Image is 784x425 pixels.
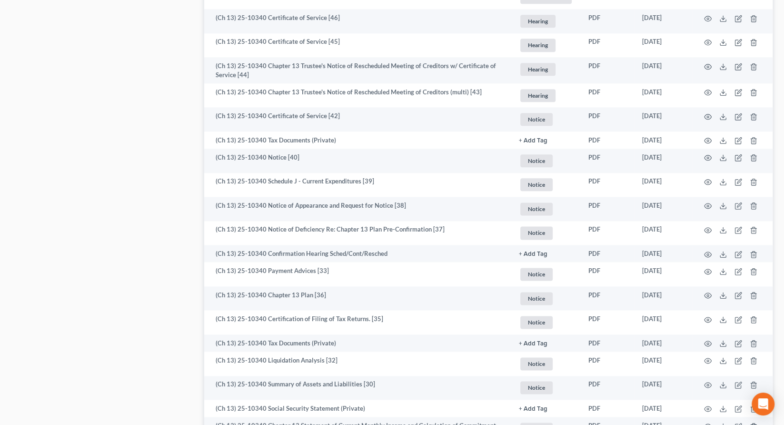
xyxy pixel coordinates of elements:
[520,89,556,102] span: Hearing
[635,245,693,262] td: [DATE]
[204,149,511,173] td: (Ch 13) 25-10340 Notice [40]
[519,356,573,372] a: Notice
[520,381,553,394] span: Notice
[519,88,573,103] a: Hearing
[581,107,635,132] td: PDF
[519,341,547,347] button: + Add Tag
[519,138,547,144] button: + Add Tag
[519,249,573,258] a: + Add Tag
[635,173,693,197] td: [DATE]
[204,57,511,83] td: (Ch 13) 25-10340 Chapter 13 Trustee's Notice of Rescheduled Meeting of Creditors w/ Certificate o...
[519,61,573,77] a: Hearing
[519,153,573,169] a: Notice
[581,262,635,286] td: PDF
[752,393,774,415] div: Open Intercom Messenger
[635,352,693,376] td: [DATE]
[520,357,553,370] span: Notice
[520,202,553,215] span: Notice
[581,57,635,83] td: PDF
[520,316,553,329] span: Notice
[204,83,511,108] td: (Ch 13) 25-10340 Chapter 13 Trustee's Notice of Rescheduled Meeting of Creditors (multi) [43]
[581,221,635,245] td: PDF
[204,9,511,33] td: (Ch 13) 25-10340 Certificate of Service [46]
[635,132,693,149] td: [DATE]
[520,178,553,191] span: Notice
[204,107,511,132] td: (Ch 13) 25-10340 Certificate of Service [42]
[581,173,635,197] td: PDF
[204,400,511,417] td: (Ch 13) 25-10340 Social Security Statement (Private)
[519,380,573,395] a: Notice
[635,400,693,417] td: [DATE]
[520,63,556,76] span: Hearing
[519,339,573,348] a: + Add Tag
[204,173,511,197] td: (Ch 13) 25-10340 Schedule J - Current Expenditures [39]
[519,314,573,330] a: Notice
[635,310,693,334] td: [DATE]
[519,177,573,192] a: Notice
[581,83,635,108] td: PDF
[204,197,511,221] td: (Ch 13) 25-10340 Notice of Appearance and Request for Notice [38]
[581,132,635,149] td: PDF
[581,197,635,221] td: PDF
[635,149,693,173] td: [DATE]
[635,83,693,108] td: [DATE]
[519,406,547,412] button: + Add Tag
[581,9,635,33] td: PDF
[520,154,553,167] span: Notice
[519,404,573,413] a: + Add Tag
[204,132,511,149] td: (Ch 13) 25-10340 Tax Documents (Private)
[520,15,556,28] span: Hearing
[635,197,693,221] td: [DATE]
[519,266,573,282] a: Notice
[204,262,511,286] td: (Ch 13) 25-10340 Payment Advices [33]
[204,245,511,262] td: (Ch 13) 25-10340 Confirmation Hearing Sched/Cont/Resched
[635,33,693,58] td: [DATE]
[635,57,693,83] td: [DATE]
[204,334,511,352] td: (Ch 13) 25-10340 Tax Documents (Private)
[581,400,635,417] td: PDF
[581,149,635,173] td: PDF
[635,262,693,286] td: [DATE]
[204,352,511,376] td: (Ch 13) 25-10340 Liquidation Analysis [32]
[635,107,693,132] td: [DATE]
[520,268,553,281] span: Notice
[519,13,573,29] a: Hearing
[581,334,635,352] td: PDF
[204,310,511,334] td: (Ch 13) 25-10340 Certification of Filing of Tax Returns. [35]
[520,292,553,305] span: Notice
[520,113,553,126] span: Notice
[581,376,635,400] td: PDF
[204,221,511,245] td: (Ch 13) 25-10340 Notice of Deficiency Re: Chapter 13 Plan Pre-Confirmation [37]
[635,221,693,245] td: [DATE]
[581,310,635,334] td: PDF
[635,376,693,400] td: [DATE]
[581,245,635,262] td: PDF
[519,291,573,306] a: Notice
[520,39,556,51] span: Hearing
[204,33,511,58] td: (Ch 13) 25-10340 Certificate of Service [45]
[519,37,573,53] a: Hearing
[519,251,547,257] button: + Add Tag
[581,352,635,376] td: PDF
[519,136,573,145] a: + Add Tag
[581,33,635,58] td: PDF
[635,334,693,352] td: [DATE]
[519,201,573,217] a: Notice
[519,111,573,127] a: Notice
[519,225,573,241] a: Notice
[520,226,553,239] span: Notice
[635,286,693,311] td: [DATE]
[204,286,511,311] td: (Ch 13) 25-10340 Chapter 13 Plan [36]
[204,376,511,400] td: (Ch 13) 25-10340 Summary of Assets and Liabilities [30]
[581,286,635,311] td: PDF
[635,9,693,33] td: [DATE]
